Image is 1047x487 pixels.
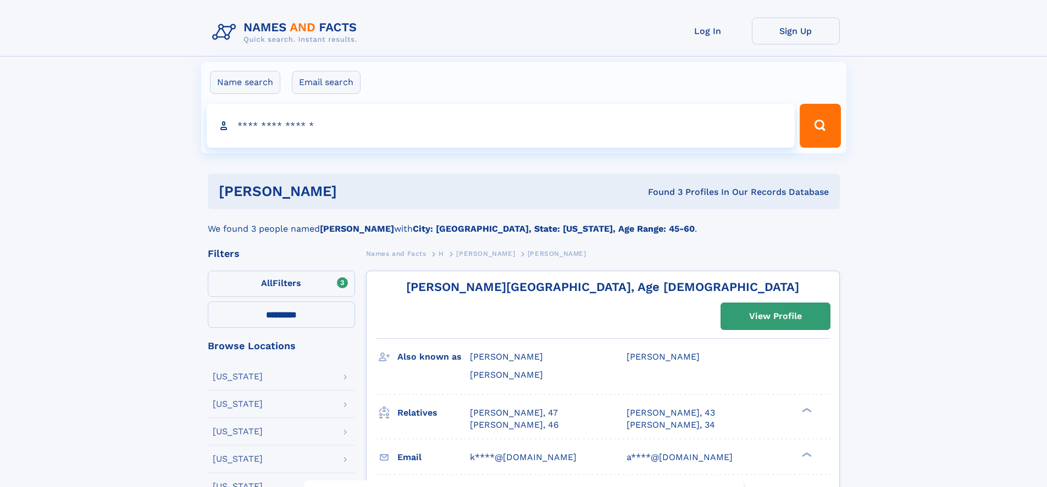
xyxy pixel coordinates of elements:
a: Log In [664,18,752,44]
div: ❯ [799,406,812,413]
span: [PERSON_NAME] [627,351,700,362]
img: Logo Names and Facts [208,18,366,47]
h1: [PERSON_NAME] [219,184,492,198]
div: Found 3 Profiles In Our Records Database [492,186,829,198]
div: [US_STATE] [213,400,263,408]
a: [PERSON_NAME] [456,247,515,260]
b: City: [GEOGRAPHIC_DATA], State: [US_STATE], Age Range: 45-60 [413,223,695,234]
span: [PERSON_NAME] [470,351,543,362]
div: [US_STATE] [213,455,263,463]
span: H [439,250,444,258]
div: ❯ [799,451,812,458]
a: [PERSON_NAME], 47 [470,407,558,419]
div: We found 3 people named with . [208,209,840,236]
span: [PERSON_NAME] [528,250,586,258]
span: [PERSON_NAME] [470,370,543,380]
input: search input [207,104,795,148]
a: [PERSON_NAME], 43 [627,407,715,419]
label: Filters [208,271,355,297]
div: [US_STATE] [213,427,263,436]
b: [PERSON_NAME] [320,223,394,234]
div: Browse Locations [208,341,355,351]
div: [US_STATE] [213,372,263,381]
a: [PERSON_NAME][GEOGRAPHIC_DATA], Age [DEMOGRAPHIC_DATA] [406,280,799,294]
a: Names and Facts [366,247,426,260]
span: All [261,278,273,288]
label: Email search [292,71,361,94]
button: Search Button [800,104,840,148]
a: View Profile [721,303,830,329]
a: [PERSON_NAME], 46 [470,419,559,431]
a: Sign Up [752,18,840,44]
a: [PERSON_NAME], 34 [627,419,715,431]
label: Name search [210,71,280,94]
span: [PERSON_NAME] [456,250,515,258]
h3: Relatives [397,404,470,422]
a: H [439,247,444,260]
h3: Email [397,448,470,467]
h3: Also known as [397,348,470,366]
div: View Profile [749,304,802,329]
div: Filters [208,249,355,259]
